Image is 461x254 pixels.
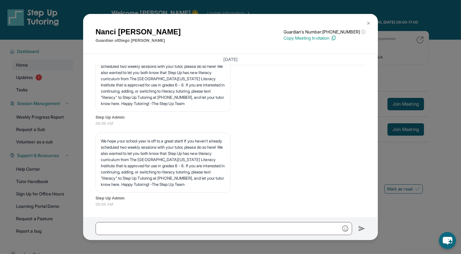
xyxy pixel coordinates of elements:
h1: Nanci [PERSON_NAME] [96,26,181,37]
p: We hope your school year is off to a great start! If you haven’t already scheduled two weekly ses... [101,138,225,187]
p: We hope your school year is off to a great start! If you haven’t already scheduled two weekly ses... [101,57,225,107]
span: ⓘ [361,29,365,35]
p: Guardian of Diego [PERSON_NAME] [96,37,181,44]
button: chat-button [439,232,456,249]
img: Emoji [342,226,348,232]
h3: [DATE] [96,56,365,63]
img: Close Icon [366,21,371,26]
span: 08:06 AM [96,120,365,127]
p: Copy Meeting Invitation [284,35,365,41]
span: 08:06 AM [96,201,365,208]
img: Send icon [358,225,365,232]
span: Step Up Admin [96,114,365,120]
p: Guardian's Number: [PHONE_NUMBER] [284,29,365,35]
img: Copy Icon [331,35,336,41]
span: Step Up Admin [96,195,365,201]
